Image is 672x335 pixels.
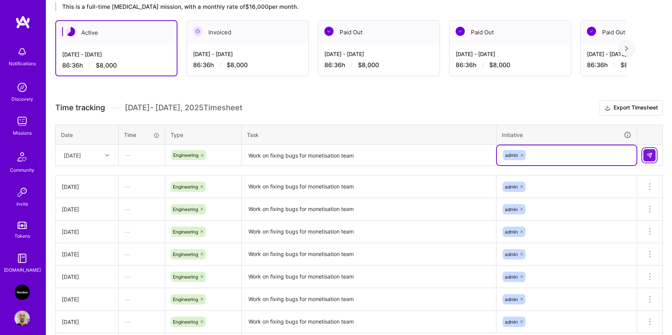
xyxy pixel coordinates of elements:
[456,50,565,58] div: [DATE] - [DATE]
[587,27,596,36] img: Paid Out
[62,318,112,326] div: [DATE]
[505,152,518,158] span: admin
[620,61,641,69] span: $8,000
[119,177,165,197] div: —
[242,266,495,287] textarea: Work on fixing bugs for monetisation team
[62,183,112,191] div: [DATE]
[227,61,248,69] span: $8,000
[62,205,112,213] div: [DATE]
[4,266,41,274] div: [DOMAIN_NAME]
[55,103,105,113] span: Time tracking
[119,289,165,309] div: —
[505,319,518,325] span: admin
[643,149,656,161] div: null
[173,319,198,325] span: Engineering
[505,229,518,235] span: admin
[62,61,171,69] div: 86:36 h
[173,296,198,302] span: Engineering
[62,295,112,303] div: [DATE]
[193,50,302,58] div: [DATE] - [DATE]
[165,125,242,145] th: Type
[119,145,164,165] div: —
[242,221,495,242] textarea: Work on fixing bugs for monetisation team
[193,61,302,69] div: 86:36 h
[456,27,465,36] img: Paid Out
[173,184,198,190] span: Engineering
[15,251,30,266] img: guide book
[187,21,308,44] div: Invoiced
[124,131,160,139] div: Time
[62,228,112,236] div: [DATE]
[242,289,495,310] textarea: Work on fixing bugs for monetisation team
[56,21,177,44] div: Active
[15,232,30,240] div: Tokens
[15,15,31,29] img: logo
[505,274,518,280] span: admin
[62,273,112,281] div: [DATE]
[505,296,518,302] span: admin
[13,148,31,166] img: Community
[242,125,496,145] th: Task
[55,2,627,11] div: This is a full-time [MEDICAL_DATA] mission, with a monthly rate of $16,000 per month.
[15,311,30,326] img: User Avatar
[125,103,242,113] span: [DATE] - [DATE] , 2025 Timesheet
[324,27,334,36] img: Paid Out
[119,312,165,332] div: —
[18,222,27,229] img: tokens
[15,44,30,60] img: bell
[15,80,30,95] img: discovery
[119,267,165,287] div: —
[13,285,32,300] a: VooDoo (BeReal): Engineering Execution Squad
[625,46,628,51] img: right
[173,206,198,212] span: Engineering
[9,60,36,68] div: Notifications
[96,61,117,69] span: $8,000
[324,61,433,69] div: 86:36 h
[13,311,32,326] a: User Avatar
[173,274,198,280] span: Engineering
[16,200,28,208] div: Invite
[173,251,198,257] span: Engineering
[119,222,165,242] div: —
[11,95,33,103] div: Discovery
[66,27,75,36] img: Active
[358,61,379,69] span: $8,000
[62,50,171,58] div: [DATE] - [DATE]
[119,244,165,264] div: —
[599,100,663,116] button: Export Timesheet
[15,114,30,129] img: teamwork
[489,61,510,69] span: $8,000
[242,176,495,198] textarea: Work on fixing bugs for monetisation team
[10,166,34,174] div: Community
[13,129,32,137] div: Missions
[456,61,565,69] div: 86:36 h
[318,21,440,44] div: Paid Out
[193,27,202,36] img: Invoiced
[242,145,495,166] textarea: Work on fixing bugs for monetisation team
[173,229,198,235] span: Engineering
[242,311,495,332] textarea: Work on fixing bugs for monetisation team
[505,206,518,212] span: admin
[450,21,571,44] div: Paid Out
[64,151,81,159] div: [DATE]
[505,251,518,257] span: admin
[324,50,433,58] div: [DATE] - [DATE]
[15,185,30,200] img: Invite
[62,250,112,258] div: [DATE]
[119,199,165,219] div: —
[242,244,495,265] textarea: Work on fixing bugs for monetisation team
[505,184,518,190] span: admin
[502,130,632,139] div: Initiative
[646,152,653,158] img: Submit
[173,152,198,158] span: Engineering
[242,199,495,220] textarea: Work on fixing bugs for monetisation team
[56,125,119,145] th: Date
[105,153,109,157] i: icon Chevron
[15,285,30,300] img: VooDoo (BeReal): Engineering Execution Squad
[604,104,611,112] i: icon Download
